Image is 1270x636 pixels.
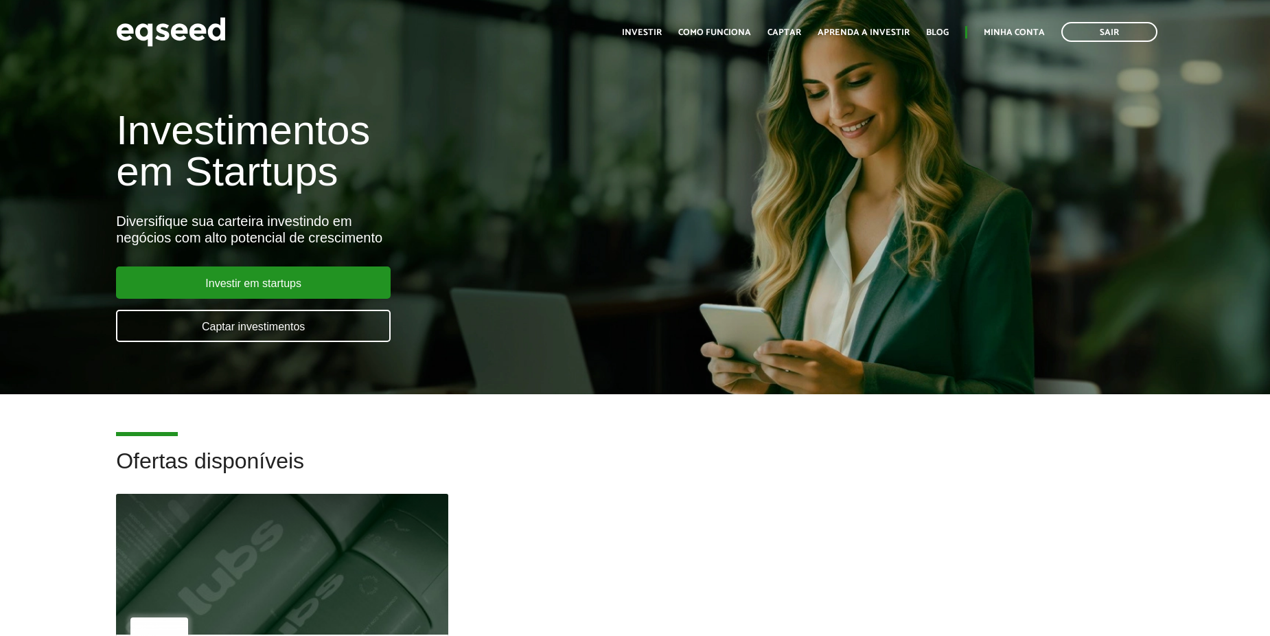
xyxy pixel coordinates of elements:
[926,28,949,37] a: Blog
[116,213,730,246] div: Diversifique sua carteira investindo em negócios com alto potencial de crescimento
[1061,22,1157,42] a: Sair
[116,449,1154,494] h2: Ofertas disponíveis
[116,310,391,342] a: Captar investimentos
[116,14,226,50] img: EqSeed
[767,28,801,37] a: Captar
[116,266,391,299] a: Investir em startups
[984,28,1045,37] a: Minha conta
[678,28,751,37] a: Como funciona
[116,110,730,192] h1: Investimentos em Startups
[622,28,662,37] a: Investir
[818,28,910,37] a: Aprenda a investir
